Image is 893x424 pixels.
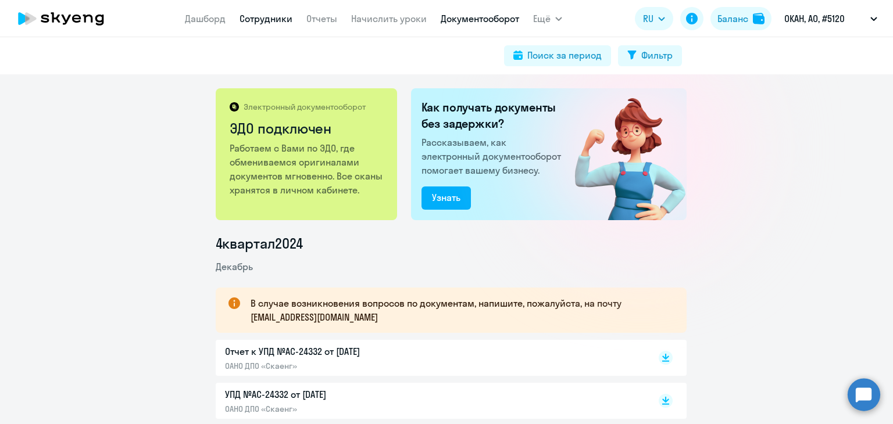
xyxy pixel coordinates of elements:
span: Декабрь [216,261,253,272]
p: ОКАН, АО, #5120 [784,12,845,26]
p: ОАНО ДПО «Скаенг» [225,404,469,414]
p: УПД №AC-24332 от [DATE] [225,387,469,401]
span: RU [643,12,653,26]
a: Отчеты [306,13,337,24]
a: Документооборот [441,13,519,24]
button: Узнать [422,186,471,210]
div: Баланс [717,12,748,26]
a: Сотрудники [240,13,292,24]
h2: ЭДО подключен [230,119,385,138]
a: Начислить уроки [351,13,427,24]
button: Балансbalance [710,7,771,30]
div: Поиск за период [527,48,602,62]
img: connected [556,88,687,220]
p: Рассказываем, как электронный документооборот помогает вашему бизнесу. [422,135,566,177]
p: Отчет к УПД №AC-24332 от [DATE] [225,344,469,358]
button: Поиск за период [504,45,611,66]
button: ОКАН, АО, #5120 [778,5,883,33]
p: ОАНО ДПО «Скаенг» [225,361,469,371]
p: В случае возникновения вопросов по документам, напишите, пожалуйста, на почту [EMAIL_ADDRESS][DOM... [251,296,666,324]
a: УПД №AC-24332 от [DATE]ОАНО ДПО «Скаенг» [225,387,634,414]
button: Фильтр [618,45,682,66]
a: Дашборд [185,13,226,24]
li: 4 квартал 2024 [216,234,687,253]
div: Фильтр [641,48,673,62]
button: Ещё [533,7,562,30]
p: Электронный документооборот [244,102,366,112]
span: Ещё [533,12,551,26]
a: Отчет к УПД №AC-24332 от [DATE]ОАНО ДПО «Скаенг» [225,344,634,371]
p: Работаем с Вами по ЭДО, где обмениваемся оригиналами документов мгновенно. Все сканы хранятся в л... [230,141,385,197]
div: Узнать [432,191,460,204]
button: RU [635,7,673,30]
img: balance [753,13,765,24]
h2: Как получать документы без задержки? [422,99,566,132]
